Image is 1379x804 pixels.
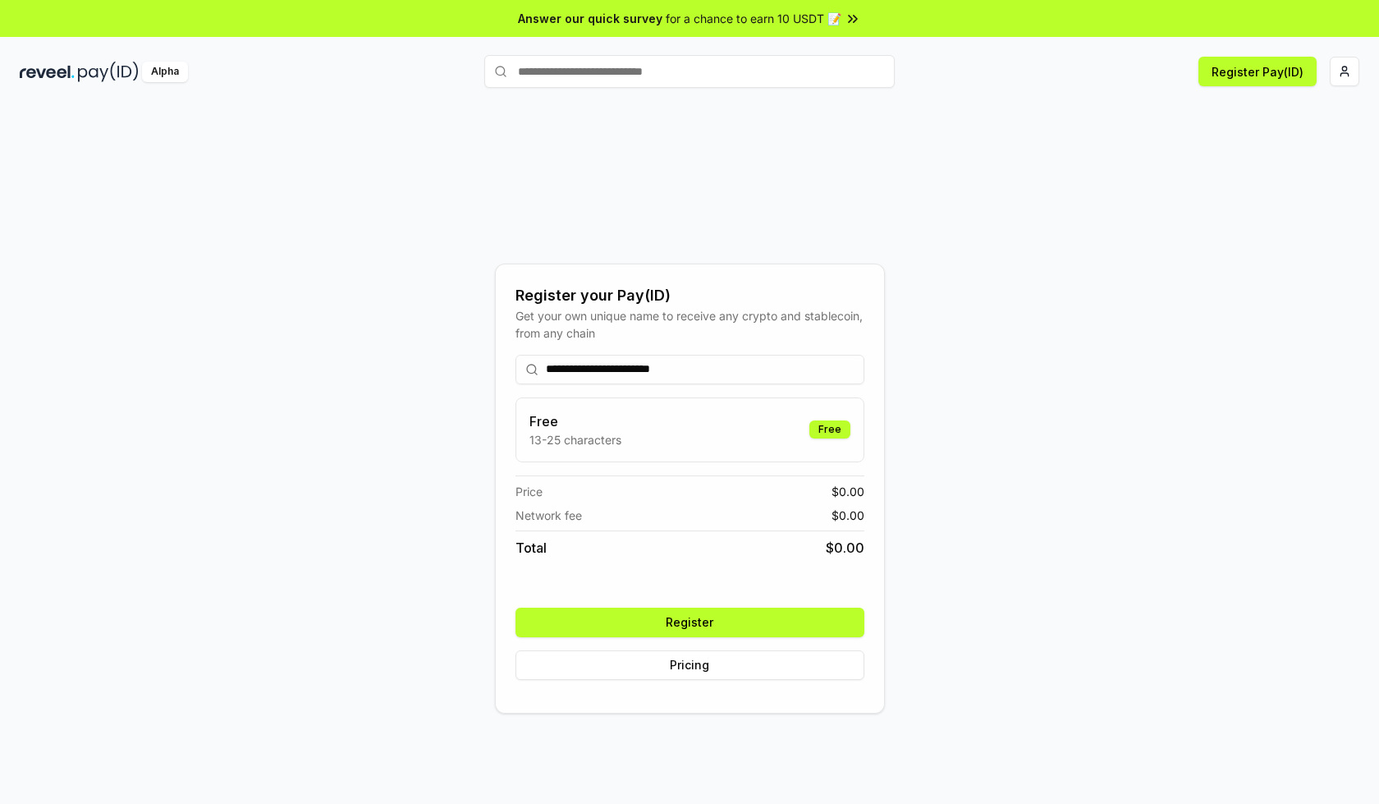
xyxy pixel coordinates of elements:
span: $ 0.00 [832,483,864,500]
span: for a chance to earn 10 USDT 📝 [666,10,841,27]
h3: Free [529,411,621,431]
span: Price [515,483,543,500]
div: Get your own unique name to receive any crypto and stablecoin, from any chain [515,307,864,342]
button: Pricing [515,650,864,680]
img: reveel_dark [20,62,75,82]
span: Answer our quick survey [518,10,662,27]
div: Alpha [142,62,188,82]
button: Register Pay(ID) [1198,57,1317,86]
div: Register your Pay(ID) [515,284,864,307]
span: $ 0.00 [832,507,864,524]
p: 13-25 characters [529,431,621,448]
span: $ 0.00 [826,538,864,558]
span: Network fee [515,507,582,524]
div: Free [809,420,850,439]
span: Total [515,538,547,558]
button: Register [515,608,864,637]
img: pay_id [78,62,139,82]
